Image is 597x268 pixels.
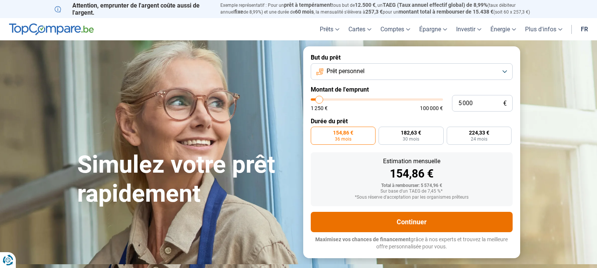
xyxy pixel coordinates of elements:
span: TAEG (Taux annuel effectif global) de 8,99% [383,2,487,8]
span: 12.500 € [355,2,376,8]
span: 154,86 € [333,130,353,135]
a: Épargne [415,18,452,40]
div: Total à rembourser: 5 574,96 € [317,183,507,188]
a: Prêts [315,18,344,40]
label: Montant de l'emprunt [311,86,513,93]
span: 1 250 € [311,106,328,111]
span: 30 mois [403,137,419,141]
a: Plus d'infos [521,18,567,40]
a: Énergie [486,18,521,40]
span: 24 mois [471,137,487,141]
div: Sur base d'un TAEG de 7,45 %* [317,189,507,194]
label: Durée du prêt [311,118,513,125]
span: € [503,100,507,107]
a: fr [576,18,592,40]
label: But du prêt [311,54,513,61]
span: 60 mois [295,9,314,15]
span: Maximisez vos chances de financement [315,236,411,242]
a: Investir [452,18,486,40]
button: Prêt personnel [311,63,513,80]
span: 100 000 € [420,106,443,111]
div: Estimation mensuelle [317,158,507,164]
div: 154,86 € [317,168,507,179]
p: Attention, emprunter de l'argent coûte aussi de l'argent. [55,2,211,16]
p: Exemple représentatif : Pour un tous but de , un (taux débiteur annuel de 8,99%) et une durée de ... [220,2,543,15]
h1: Simulez votre prêt rapidement [77,150,294,208]
span: montant total à rembourser de 15.438 € [399,9,493,15]
span: 182,63 € [401,130,421,135]
span: Prêt personnel [327,67,365,75]
span: 224,33 € [469,130,489,135]
div: *Sous réserve d'acceptation par les organismes prêteurs [317,195,507,200]
span: 36 mois [335,137,351,141]
button: Continuer [311,212,513,232]
p: grâce à nos experts et trouvez la meilleure offre personnalisée pour vous. [311,236,513,251]
span: 257,3 € [365,9,383,15]
span: fixe [234,9,243,15]
img: TopCompare [9,23,94,35]
span: prêt à tempérament [284,2,332,8]
a: Cartes [344,18,376,40]
a: Comptes [376,18,415,40]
